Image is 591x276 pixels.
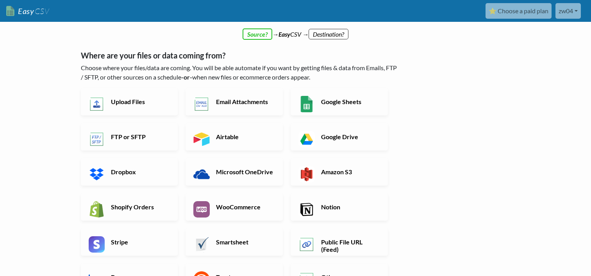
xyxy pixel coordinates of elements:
[291,193,388,221] a: Notion
[555,3,581,19] a: zw04
[186,158,283,186] a: Microsoft OneDrive
[291,158,388,186] a: Amazon S3
[109,203,170,211] h6: Shopify Orders
[298,96,315,112] img: Google Sheets App & API
[193,166,210,182] img: Microsoft OneDrive App & API
[298,166,315,182] img: Amazon S3 App & API
[319,168,380,175] h6: Amazon S3
[186,193,283,221] a: WooCommerce
[89,236,105,253] img: Stripe App & API
[81,158,178,186] a: Dropbox
[81,123,178,150] a: FTP or SFTP
[319,203,380,211] h6: Notion
[109,98,170,105] h6: Upload Files
[291,228,388,256] a: Public File URL (Feed)
[81,228,178,256] a: Stripe
[34,6,49,16] span: CSV
[81,51,399,60] h5: Where are your files or data coming from?
[193,96,210,112] img: Email New CSV or XLSX File App & API
[298,236,315,253] img: Public File URL App & API
[73,22,518,39] div: → CSV →
[81,193,178,221] a: Shopify Orders
[186,123,283,150] a: Airtable
[298,131,315,147] img: Google Drive App & API
[193,201,210,218] img: WooCommerce App & API
[186,228,283,256] a: Smartsheet
[193,236,210,253] img: Smartsheet App & API
[89,131,105,147] img: FTP or SFTP App & API
[319,98,380,105] h6: Google Sheets
[6,3,49,19] a: EasyCSV
[109,133,170,140] h6: FTP or SFTP
[109,168,170,175] h6: Dropbox
[214,238,275,246] h6: Smartsheet
[558,245,583,268] iframe: chat widget
[193,131,210,147] img: Airtable App & API
[81,88,178,115] a: Upload Files
[109,238,170,246] h6: Stripe
[186,88,283,115] a: Email Attachments
[291,123,388,150] a: Google Drive
[81,63,399,82] p: Choose where your files/data are coming. You will be able automate if you want by getting files &...
[319,133,380,140] h6: Google Drive
[89,166,105,182] img: Dropbox App & API
[486,3,552,19] a: ⭐ Choose a paid plan
[89,201,105,218] img: Shopify App & API
[214,133,275,140] h6: Airtable
[319,238,380,253] h6: Public File URL (Feed)
[291,88,388,115] a: Google Sheets
[214,168,275,175] h6: Microsoft OneDrive
[181,73,192,81] b: -or-
[214,203,275,211] h6: WooCommerce
[298,201,315,218] img: Notion App & API
[214,98,275,105] h6: Email Attachments
[89,96,105,112] img: Upload Files App & API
